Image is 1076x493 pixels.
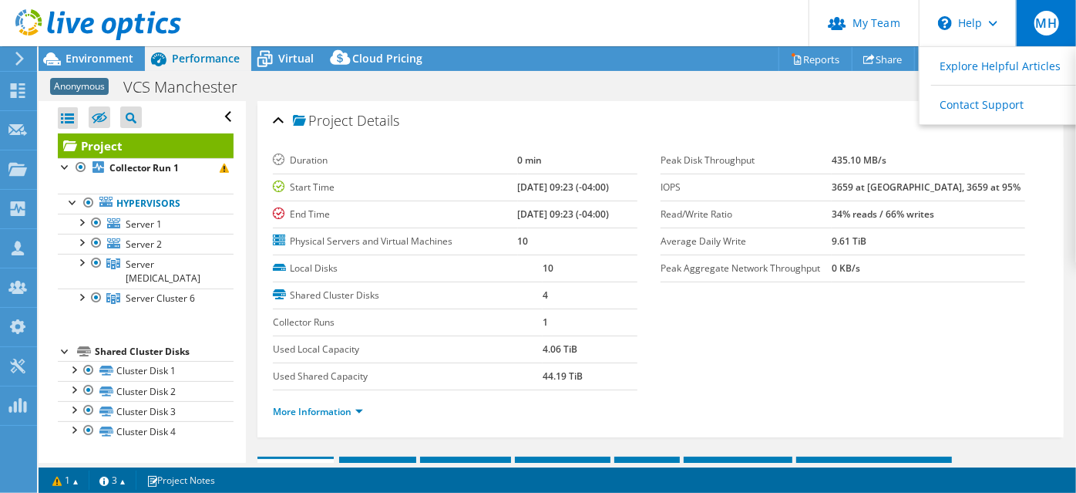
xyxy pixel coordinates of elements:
a: Cluster Disk 4 [58,421,234,441]
label: Start Time [273,180,517,195]
span: Virtual [278,51,314,66]
span: Servers [347,461,409,477]
a: Reports [778,47,852,71]
span: Server [MEDICAL_DATA] [126,258,200,285]
span: Disks [622,461,672,477]
b: Collector Run 1 [109,161,179,174]
b: 4.06 TiB [543,343,577,356]
span: Server 2 [126,238,162,251]
b: 3659 at [GEOGRAPHIC_DATA], 3659 at 95% [832,181,1021,194]
a: Server Cluster 5 [58,254,234,288]
label: Read/Write Ratio [661,207,832,222]
a: Cluster Disk 1 [58,361,234,381]
a: Hypervisors [58,194,234,214]
span: Environment [66,51,133,66]
a: 3 [89,471,136,490]
b: [DATE] 09:23 (-04:00) [518,181,610,194]
label: Collector Runs [273,315,543,330]
a: Export [914,47,986,71]
b: 44.19 TiB [543,370,583,383]
a: Server 1 [58,214,234,234]
b: 435.10 MB/s [832,154,886,167]
a: Project Notes [136,471,226,490]
a: Cluster Disk 3 [58,401,234,421]
label: Peak Aggregate Network Throughput [661,261,832,276]
span: Graphs [265,461,326,477]
b: 0 min [518,154,543,167]
span: Server Cluster 6 [126,292,195,305]
span: Project [293,113,353,129]
a: Server 2 [58,234,234,254]
label: IOPS [661,180,832,195]
span: Hypervisor [523,461,603,477]
label: Duration [273,153,517,168]
label: Local Disks [273,261,543,276]
label: Average Daily Write [661,234,832,249]
label: Physical Servers and Virtual Machines [273,234,517,249]
label: Peak Disk Throughput [661,153,832,168]
label: Shared Cluster Disks [273,288,543,303]
b: 10 [518,235,529,248]
label: Used Shared Capacity [273,369,543,384]
a: 1 [42,471,89,490]
b: 1 [543,316,548,329]
span: Cloud Pricing [352,51,422,66]
svg: \n [938,16,952,30]
a: More Information [273,405,363,418]
a: Cluster Disk 2 [58,381,234,401]
b: 10 [543,262,553,275]
span: Anonymous [50,78,109,95]
a: Project [58,133,234,158]
span: Performance [172,51,240,66]
div: Shared Cluster Disks [95,343,234,361]
b: [DATE] 09:23 (-04:00) [518,208,610,221]
h1: VCS Manchester [116,79,261,96]
span: Details [357,111,399,130]
a: Share [852,47,915,71]
span: Cluster Disks [691,461,785,477]
b: 9.61 TiB [832,235,866,248]
span: Server 1 [126,218,162,231]
label: Used Local Capacity [273,342,543,357]
span: Inventory [428,461,503,477]
span: MH [1034,11,1059,35]
label: End Time [273,207,517,222]
a: Collector Run 1 [58,158,234,178]
b: 34% reads / 66% writes [832,208,934,221]
b: 4 [543,289,548,302]
b: 0 KB/s [832,262,860,275]
span: Installed Applications [804,461,944,477]
a: Server Cluster 6 [58,289,234,309]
